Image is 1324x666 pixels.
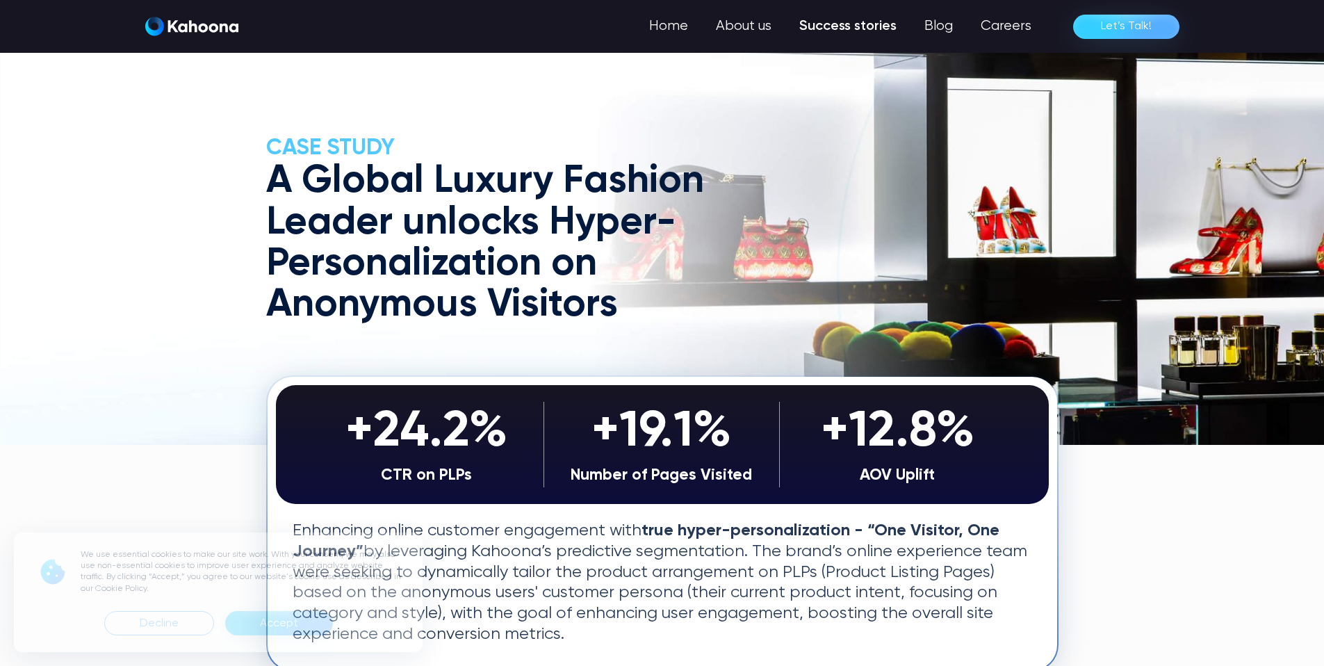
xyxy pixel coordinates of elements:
a: Success stories [785,13,910,40]
strong: true hyper-personalization - “One Visitor, One Journey” [293,522,999,560]
div: CTR on PLPs [316,463,537,488]
div: Decline [140,612,179,635]
div: Accept [260,612,298,635]
div: +12.8% [787,402,1008,463]
a: Home [635,13,702,40]
a: Careers [967,13,1045,40]
div: Decline [104,611,214,635]
a: About us [702,13,785,40]
a: Blog [910,13,967,40]
h1: A Global Luxury Fashion Leader unlocks Hyper-Personalization on Anonymous Visitors [266,161,755,326]
img: Kahoona logo white [145,17,238,36]
div: Number of Pages Visited [551,463,772,488]
a: Let’s Talk! [1073,15,1179,39]
div: Accept [225,611,333,635]
a: home [145,17,238,37]
p: We use essential cookies to make our site work. With your consent, we may also use non-essential ... [81,549,406,594]
h2: CASE Study [266,135,755,161]
div: +19.1% [551,402,772,463]
div: +24.2% [316,402,537,463]
div: AOV Uplift [787,463,1008,488]
p: Enhancing online customer engagement with by leveraging Kahoona’s predictive segmentation. The br... [293,521,1032,645]
div: Let’s Talk! [1101,15,1152,38]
